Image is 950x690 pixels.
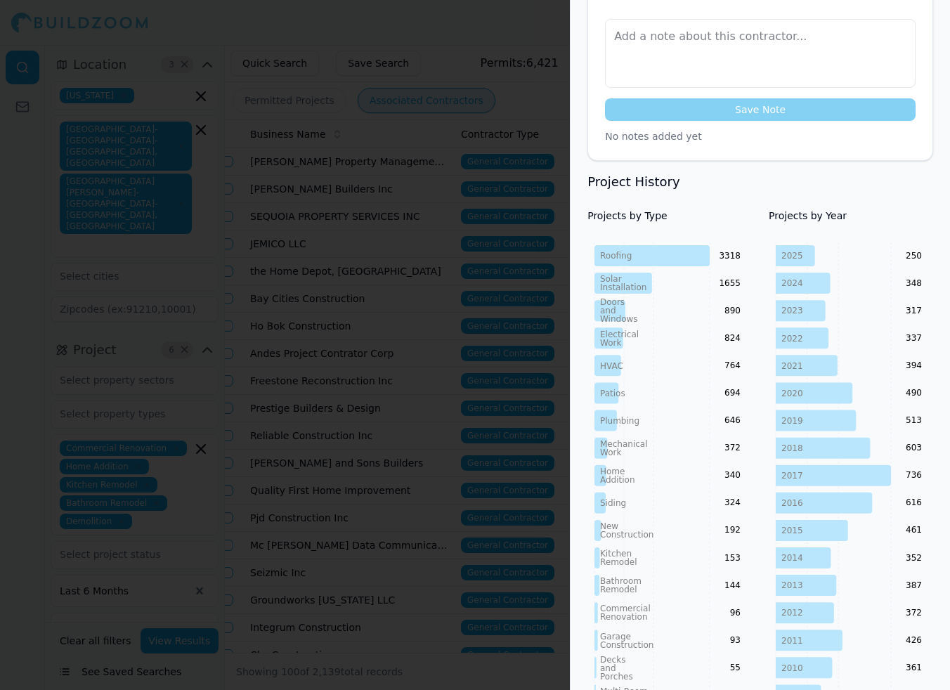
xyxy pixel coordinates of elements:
text: 361 [906,663,922,672]
tspan: Garage [600,632,631,642]
tspan: 2019 [781,416,803,426]
tspan: 2016 [781,498,803,508]
text: 1655 [720,278,741,288]
p: No notes added yet [605,129,916,143]
tspan: Installation [600,282,646,292]
text: 340 [724,470,741,480]
tspan: Porches [600,672,633,682]
text: 337 [906,333,922,343]
tspan: and [600,306,616,315]
tspan: Mechanical [600,439,648,449]
tspan: 2024 [781,278,803,288]
tspan: 2014 [781,553,803,563]
tspan: and [600,663,616,673]
tspan: New [600,521,618,531]
text: 372 [906,608,922,618]
tspan: HVAC [600,361,623,371]
tspan: 2018 [781,443,803,453]
tspan: 2011 [781,636,803,646]
text: 646 [724,415,741,425]
tspan: Work [600,338,621,348]
text: 387 [906,580,922,590]
tspan: 2022 [781,334,803,344]
h4: Projects by Year [769,209,933,223]
tspan: Addition [600,475,635,485]
tspan: Decks [600,655,625,665]
tspan: 2023 [781,306,803,315]
tspan: Electrical [600,330,639,339]
tspan: Patios [600,389,625,398]
text: 824 [724,333,741,343]
tspan: Home [600,467,625,476]
h3: Project History [587,172,933,192]
text: 192 [724,525,741,535]
text: 55 [730,663,741,672]
text: 513 [906,415,922,425]
text: 93 [730,635,741,645]
text: 426 [906,635,922,645]
text: 616 [906,497,922,507]
text: 736 [906,470,922,480]
tspan: 2015 [781,526,803,535]
tspan: 2012 [781,608,803,618]
tspan: Renovation [600,612,648,622]
text: 394 [906,360,922,370]
tspan: Doors [600,297,625,307]
text: 764 [724,360,741,370]
text: 96 [730,608,741,618]
text: 603 [906,443,922,453]
tspan: Remodel [600,557,637,567]
text: 348 [906,278,922,288]
text: 352 [906,553,922,563]
text: 3318 [720,251,741,261]
tspan: 2010 [781,663,803,673]
text: 250 [906,251,922,261]
tspan: Construction [600,640,653,650]
tspan: Roofing [600,251,632,261]
text: 694 [724,388,741,398]
tspan: 2021 [781,361,803,371]
tspan: Windows [600,314,638,324]
text: 372 [724,443,741,453]
text: 461 [906,525,922,535]
tspan: Solar [600,274,622,284]
text: 144 [724,580,741,590]
text: 317 [906,306,922,315]
tspan: 2017 [781,471,803,481]
text: 490 [906,388,922,398]
tspan: Remodel [600,585,637,594]
text: 153 [724,553,741,563]
text: 890 [724,306,741,315]
tspan: 2013 [781,580,803,590]
h4: Projects by Type [587,209,752,223]
tspan: Construction [600,530,653,540]
tspan: Kitchen [600,549,632,559]
tspan: Siding [600,498,626,508]
text: 324 [724,497,741,507]
tspan: Work [600,448,621,457]
tspan: 2025 [781,251,803,261]
tspan: Bathroom [600,576,642,586]
tspan: Commercial [600,604,651,613]
tspan: Plumbing [600,416,639,426]
tspan: 2020 [781,389,803,398]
